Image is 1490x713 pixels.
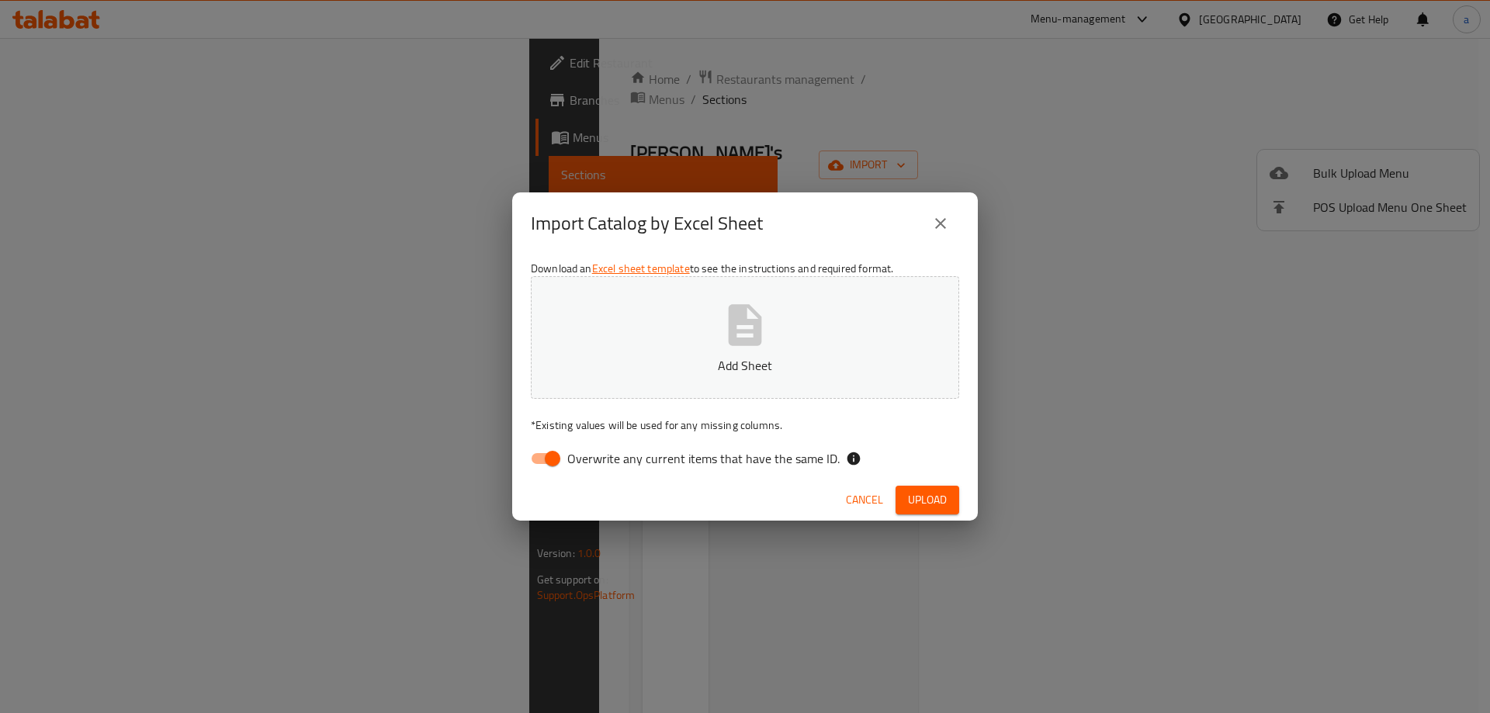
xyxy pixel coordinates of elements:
svg: If the overwrite option isn't selected, then the items that match an existing ID will be ignored ... [846,451,861,466]
span: Upload [908,490,947,510]
span: Overwrite any current items that have the same ID. [567,449,840,468]
p: Add Sheet [555,356,935,375]
button: Cancel [840,486,889,514]
h2: Import Catalog by Excel Sheet [531,211,763,236]
button: Add Sheet [531,276,959,399]
button: Upload [896,486,959,514]
p: Existing values will be used for any missing columns. [531,417,959,433]
a: Excel sheet template [592,258,690,279]
span: Cancel [846,490,883,510]
button: close [922,205,959,242]
div: Download an to see the instructions and required format. [512,254,978,479]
